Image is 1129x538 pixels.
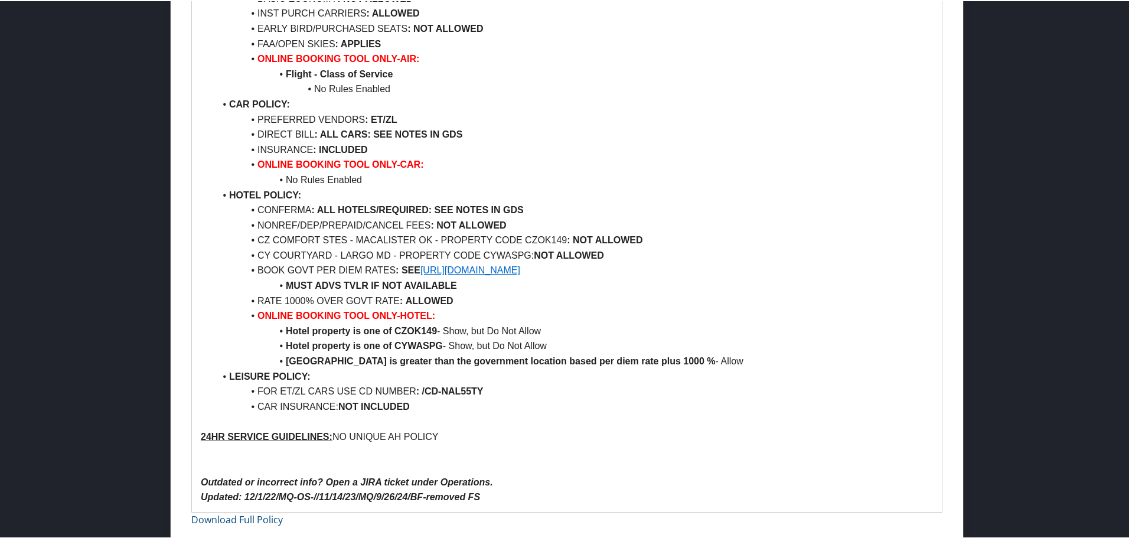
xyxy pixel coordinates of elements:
li: CZ COMFORT STES - MACALISTER OK - PROPERTY CODE CZOK149 [215,231,933,247]
li: - Show, but Do Not Allow [215,322,933,338]
strong: Hotel property is one of CYWASPG [286,340,443,350]
strong: : NOT ALLOWED [567,234,642,244]
li: CY COURTYARD - LARGO MD - PROPERTY CODE CYWASPG: [215,247,933,262]
strong: : ALL CARS: SEE NOTES IN GDS [315,128,463,138]
strong: : SEE [396,264,420,274]
li: EARLY BIRD/PURCHASED SEATS [215,20,933,35]
li: FAA/OPEN SKIES [215,35,933,51]
strong: Flight - Class of Service [286,68,393,78]
li: No Rules Enabled [215,171,933,187]
li: INST PURCH CARRIERS [215,5,933,20]
a: Download Full Policy [191,512,283,525]
strong: LEISURE POLICY: [229,370,311,380]
strong: : [365,113,368,123]
li: BOOK GOVT PER DIEM RATES [215,262,933,277]
strong: Hotel property is one of CZOK149 [286,325,437,335]
strong: ALLOWED [406,295,453,305]
strong: ONLINE BOOKING TOOL ONLY-AIR: [257,53,419,63]
strong: : APPLIES [335,38,381,48]
strong: ET/ZL [371,113,397,123]
strong: : ALL HOTELS/REQUIRED: SEE NOTES IN GDS [312,204,524,214]
a: [URL][DOMAIN_NAME] [420,264,520,274]
em: Outdated or incorrect info? Open a JIRA ticket under Operations. [201,476,493,486]
strong: : ALLOWED [367,7,420,17]
li: DIRECT BILL [215,126,933,141]
p: NO UNIQUE AH POLICY [201,428,933,444]
strong: : NOT ALLOWED [430,219,506,229]
li: - Show, but Do Not Allow [215,337,933,353]
strong: : [400,295,403,305]
strong: CAR POLICY: [229,98,290,108]
u: 24HR SERVICE GUIDELINES: [201,431,332,441]
li: No Rules Enabled [215,80,933,96]
li: FOR ET/ZL CARS USE CD NUMBER [215,383,933,398]
strong: HOTEL POLICY: [229,189,301,199]
strong: : NOT ALLOWED [407,22,483,32]
strong: NOT ALLOWED [534,249,604,259]
strong: : /CD-NAL55TY [416,385,484,395]
strong: : INCLUDED [313,144,367,154]
strong: NOT INCLUDED [338,400,410,410]
li: - Allow [215,353,933,368]
em: Updated: 12/1/22/MQ-OS-//11/14/23/MQ/9/26/24/BF-removed FS [201,491,480,501]
strong: [GEOGRAPHIC_DATA] is greater than the government location based per diem rate plus 1000 % [286,355,716,365]
li: NONREF/DEP/PREPAID/CANCEL FEES [215,217,933,232]
li: CONFERMA [215,201,933,217]
strong: ONLINE BOOKING TOOL ONLY-HOTEL: [257,309,435,319]
strong: ONLINE BOOKING TOOL ONLY-CAR: [257,158,424,168]
strong: MUST ADVS TVLR IF NOT AVAILABLE [286,279,457,289]
li: INSURANCE [215,141,933,156]
li: CAR INSURANCE: [215,398,933,413]
li: RATE 1000% OVER GOVT RATE [215,292,933,308]
li: PREFERRED VENDORS [215,111,933,126]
